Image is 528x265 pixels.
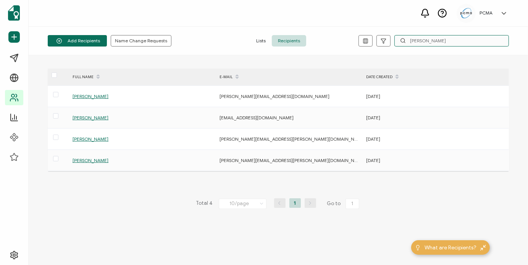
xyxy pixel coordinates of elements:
[115,39,167,43] span: Name Change Requests
[73,157,108,163] span: [PERSON_NAME]
[366,157,380,163] span: [DATE]
[362,71,509,84] div: DATE CREATED
[220,136,365,142] span: [PERSON_NAME][EMAIL_ADDRESS][PERSON_NAME][DOMAIN_NAME]
[73,115,108,120] span: [PERSON_NAME]
[480,10,492,16] h5: PCMA
[327,198,361,209] span: Go to
[216,71,362,84] div: E-MAIL
[366,136,380,142] span: [DATE]
[490,228,528,265] iframe: Chat Widget
[460,8,472,18] img: 5c892e8a-a8c9-4ab0-b501-e22bba25706e.jpg
[111,35,171,47] button: Name Change Requests
[480,245,486,251] img: minimize-icon.svg
[219,199,266,209] input: Select
[8,5,20,21] img: sertifier-logomark-colored.svg
[250,35,272,47] span: Lists
[366,115,380,120] span: [DATE]
[220,157,365,163] span: [PERSON_NAME][EMAIL_ADDRESS][PERSON_NAME][DOMAIN_NAME]
[289,198,301,208] li: 1
[196,198,213,209] span: Total 4
[73,136,108,142] span: [PERSON_NAME]
[220,93,329,99] span: [PERSON_NAME][EMAIL_ADDRESS][DOMAIN_NAME]
[425,244,476,252] span: What are Recipients?
[366,93,380,99] span: [DATE]
[48,35,107,47] button: Add Recipients
[272,35,306,47] span: Recipients
[220,115,294,120] span: [EMAIL_ADDRESS][DOMAIN_NAME]
[394,35,509,47] input: Search
[73,93,108,99] span: [PERSON_NAME]
[69,71,216,84] div: FULL NAME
